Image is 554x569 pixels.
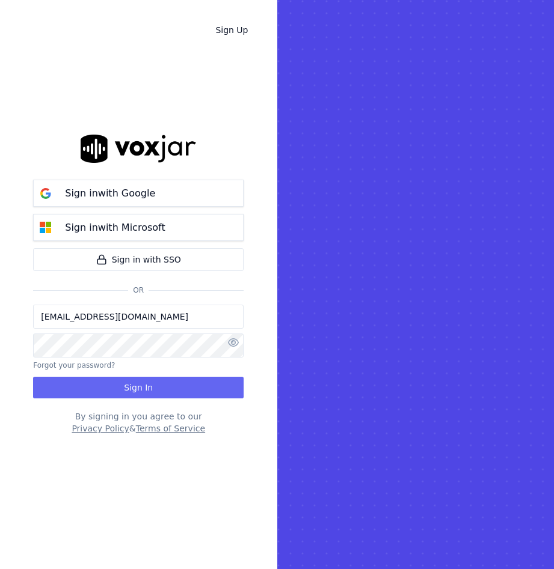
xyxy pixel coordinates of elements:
[136,422,205,434] button: Terms of Service
[33,248,244,271] a: Sign in with SSO
[33,180,244,207] button: Sign inwith Google
[128,285,149,295] span: Or
[72,422,129,434] button: Privacy Policy
[33,410,244,434] div: By signing in you agree to our &
[34,216,58,240] img: microsoft Sign in button
[33,377,244,398] button: Sign In
[206,19,257,41] a: Sign Up
[81,135,196,163] img: logo
[33,305,244,329] input: Email
[65,186,155,201] p: Sign in with Google
[34,181,58,205] img: google Sign in button
[33,361,115,370] button: Forgot your password?
[33,214,244,241] button: Sign inwith Microsoft
[65,221,165,235] p: Sign in with Microsoft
